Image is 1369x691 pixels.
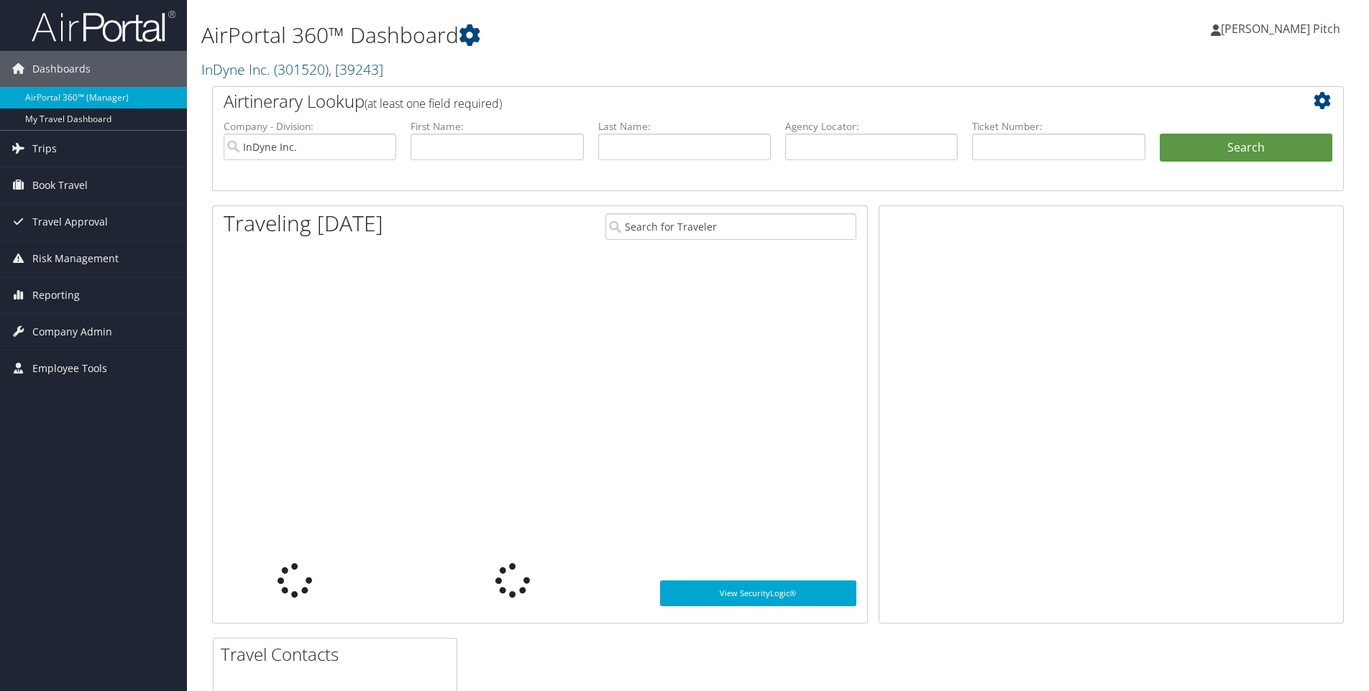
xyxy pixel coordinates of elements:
[1221,21,1340,37] span: [PERSON_NAME] Pitch
[224,119,396,134] label: Company - Division:
[201,60,383,79] a: InDyne Inc.
[411,119,583,134] label: First Name:
[32,167,88,203] span: Book Travel
[32,204,108,240] span: Travel Approval
[785,119,958,134] label: Agency Locator:
[660,580,856,606] a: View SecurityLogic®
[224,208,383,238] h1: Traveling [DATE]
[32,277,80,313] span: Reporting
[221,642,457,667] h2: Travel Contacts
[32,51,91,87] span: Dashboards
[32,351,107,386] span: Employee Tools
[1211,7,1355,50] a: [PERSON_NAME] Pitch
[32,241,119,277] span: Risk Management
[224,89,1238,113] h2: Airtinerary Lookup
[274,60,329,79] span: ( 301520 )
[598,119,771,134] label: Last Name:
[972,119,1145,134] label: Ticket Number:
[365,96,502,111] span: (at least one field required)
[1160,134,1332,162] button: Search
[329,60,383,79] span: , [ 39243 ]
[32,131,57,167] span: Trips
[32,314,112,350] span: Company Admin
[201,20,970,50] h1: AirPortal 360™ Dashboard
[32,9,175,43] img: airportal-logo.png
[605,213,856,240] input: Search for Traveler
